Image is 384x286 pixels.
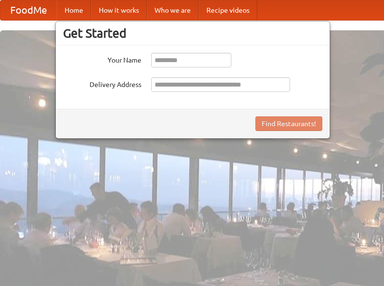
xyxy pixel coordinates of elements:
[199,0,257,20] a: Recipe videos
[91,0,147,20] a: How it works
[63,26,322,41] h3: Get Started
[63,53,141,65] label: Your Name
[255,116,322,131] button: Find Restaurants!
[0,0,57,20] a: FoodMe
[57,0,91,20] a: Home
[147,0,199,20] a: Who we are
[63,77,141,89] label: Delivery Address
